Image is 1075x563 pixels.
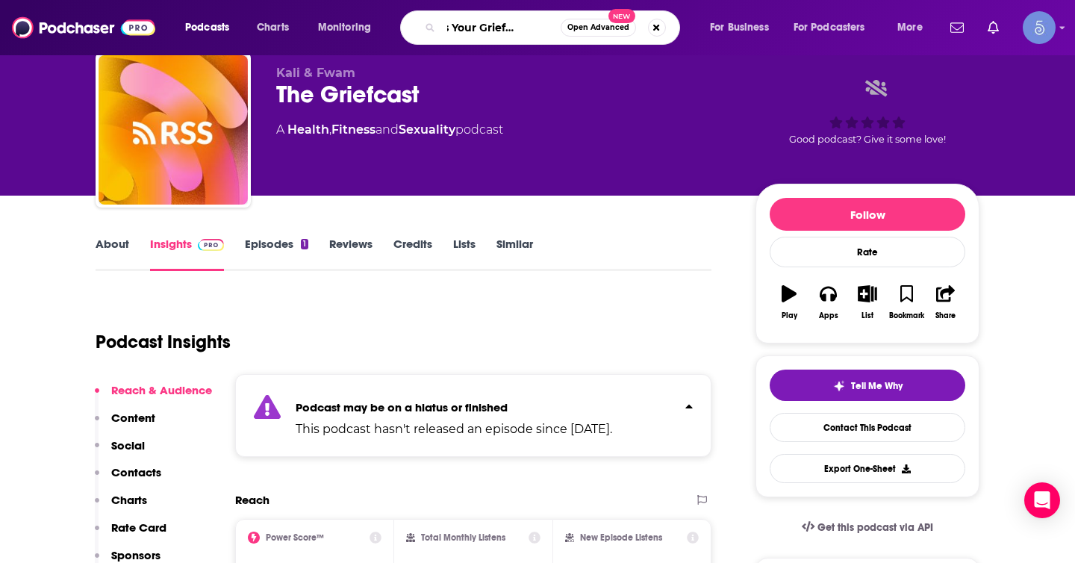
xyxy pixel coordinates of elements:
span: More [897,17,923,38]
button: Bookmark [887,276,926,329]
strong: Podcast may be on a hiatus or finished [296,400,508,414]
p: Social [111,438,145,452]
a: Lists [453,237,476,271]
img: tell me why sparkle [833,380,845,392]
span: Monitoring [318,17,371,38]
h2: New Episode Listens [580,532,662,543]
span: Podcasts [185,17,229,38]
button: Reach & Audience [95,383,212,411]
a: Credits [393,237,432,271]
button: open menu [308,16,390,40]
img: Podchaser Pro [198,239,224,251]
a: Episodes1 [245,237,308,271]
div: A podcast [276,121,503,139]
p: Content [111,411,155,425]
span: New [608,9,635,23]
div: Bookmark [889,311,924,320]
span: Kali & Fwam [276,66,355,80]
div: 1 [301,239,308,249]
a: Show notifications dropdown [944,15,970,40]
button: Rate Card [95,520,166,548]
button: Export One-Sheet [770,454,965,483]
button: Follow [770,198,965,231]
a: Reviews [329,237,373,271]
a: Health [287,122,329,137]
a: About [96,237,129,271]
span: Tell Me Why [851,380,903,392]
a: Fitness [331,122,376,137]
button: Content [95,411,155,438]
div: List [861,311,873,320]
button: Social [95,438,145,466]
button: Apps [808,276,847,329]
a: Charts [247,16,298,40]
p: Contacts [111,465,161,479]
p: Rate Card [111,520,166,535]
h2: Total Monthly Listens [421,532,505,543]
div: Apps [819,311,838,320]
button: Play [770,276,808,329]
a: Sexuality [399,122,455,137]
img: Podchaser - Follow, Share and Rate Podcasts [12,13,155,42]
img: User Profile [1023,11,1056,44]
span: For Podcasters [794,17,865,38]
button: Share [926,276,965,329]
button: open menu [784,16,887,40]
button: Show profile menu [1023,11,1056,44]
span: Get this podcast via API [817,521,933,534]
button: open menu [175,16,249,40]
h1: Podcast Insights [96,331,231,353]
button: Contacts [95,465,161,493]
button: Open AdvancedNew [561,19,636,37]
span: Good podcast? Give it some love! [789,134,946,145]
span: Logged in as Spiral5-G1 [1023,11,1056,44]
a: Get this podcast via API [790,509,945,546]
div: Rate [770,237,965,267]
span: For Business [710,17,769,38]
span: Open Advanced [567,24,629,31]
section: Click to expand status details [235,374,711,457]
h2: Reach [235,493,269,507]
p: This podcast hasn't released an episode since [DATE]. [296,420,612,438]
a: Contact This Podcast [770,413,965,442]
p: Charts [111,493,147,507]
a: InsightsPodchaser Pro [150,237,224,271]
button: tell me why sparkleTell Me Why [770,370,965,401]
h2: Power Score™ [266,532,324,543]
span: Charts [257,17,289,38]
span: and [376,122,399,137]
a: Similar [496,237,533,271]
button: open menu [699,16,788,40]
button: Charts [95,493,147,520]
input: Search podcasts, credits, & more... [441,16,561,40]
a: Show notifications dropdown [982,15,1005,40]
div: Share [935,311,956,320]
img: The Griefcast [99,55,248,205]
p: Reach & Audience [111,383,212,397]
div: Play [782,311,797,320]
button: List [848,276,887,329]
span: , [329,122,331,137]
p: Sponsors [111,548,161,562]
div: Open Intercom Messenger [1024,482,1060,518]
div: Good podcast? Give it some love! [755,66,979,158]
button: open menu [887,16,941,40]
div: Search podcasts, credits, & more... [414,10,694,45]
